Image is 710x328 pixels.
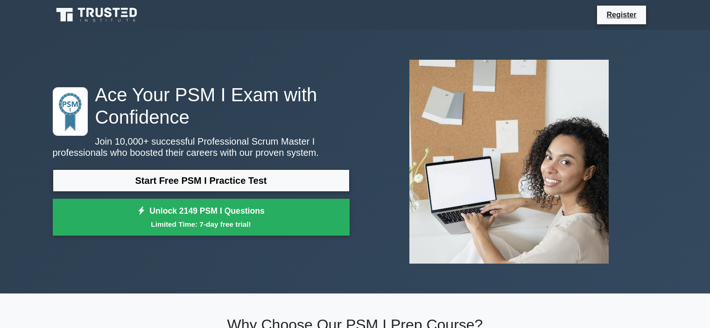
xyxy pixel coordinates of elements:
[53,84,350,128] h1: Ace Your PSM I Exam with Confidence
[53,169,350,192] a: Start Free PSM I Practice Test
[601,9,642,21] a: Register
[53,199,350,236] a: Unlock 2149 PSM I QuestionsLimited Time: 7-day free trial!
[53,136,350,158] p: Join 10,000+ successful Professional Scrum Master I professionals who boosted their careers with ...
[64,219,338,230] small: Limited Time: 7-day free trial!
